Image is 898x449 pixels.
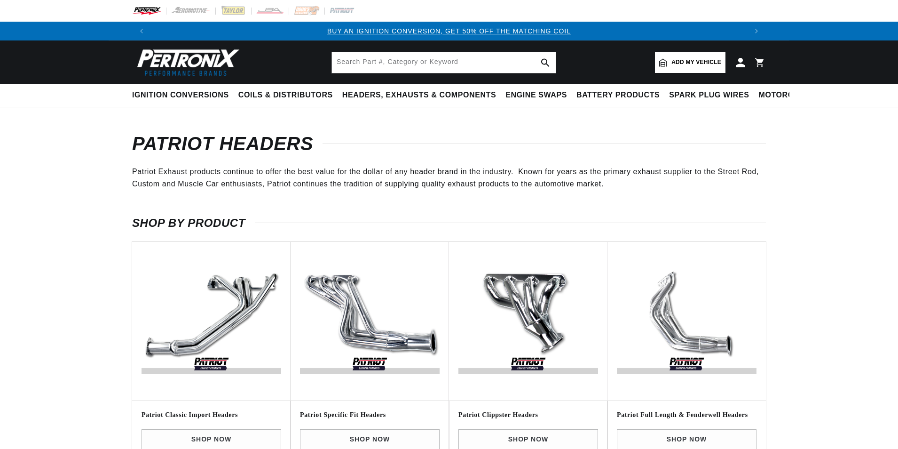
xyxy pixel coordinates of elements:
span: Battery Products [576,90,660,100]
button: search button [535,52,556,73]
input: Search Part #, Category or Keyword [332,52,556,73]
h3: Patriot Classic Import Headers [142,410,281,420]
span: Coils & Distributors [238,90,333,100]
div: 1 of 3 [151,26,747,36]
img: Patriot-Classic-Import-Headers-v1588104940254.jpg [142,251,281,391]
img: Pertronix [132,46,240,79]
img: Patriot-Fenderwell-111-v1590437195265.jpg [617,251,756,391]
button: Translation missing: en.sections.announcements.next_announcement [747,22,766,40]
summary: Motorcycle [754,84,819,106]
a: Add my vehicle [655,52,725,73]
span: Ignition Conversions [132,90,229,100]
div: Announcement [151,26,747,36]
summary: Battery Products [572,84,664,106]
span: Motorcycle [759,90,815,100]
slideshow-component: Translation missing: en.sections.announcements.announcement_bar [109,22,789,40]
button: Translation missing: en.sections.announcements.previous_announcement [132,22,151,40]
summary: Headers, Exhausts & Components [338,84,501,106]
summary: Coils & Distributors [234,84,338,106]
summary: Ignition Conversions [132,84,234,106]
img: Patriot-Specific-Fit-Headers-v1588104112434.jpg [300,251,440,391]
h3: Patriot Full Length & Fenderwell Headers [617,410,756,420]
span: Add my vehicle [671,58,721,67]
span: Spark Plug Wires [669,90,749,100]
p: Patriot Exhaust products continue to offer the best value for the dollar of any header brand in t... [132,166,766,190]
h1: Patriot Headers [132,136,766,152]
summary: Spark Plug Wires [664,84,754,106]
summary: Engine Swaps [501,84,572,106]
h2: SHOP BY PRODUCT [132,218,766,228]
img: Patriot-Clippster-Headers-v1588104121313.jpg [458,251,598,391]
a: BUY AN IGNITION CONVERSION, GET 50% OFF THE MATCHING COIL [327,27,571,35]
h3: Patriot Specific Fit Headers [300,410,440,420]
span: Headers, Exhausts & Components [342,90,496,100]
span: Engine Swaps [505,90,567,100]
h3: Patriot Clippster Headers [458,410,598,420]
